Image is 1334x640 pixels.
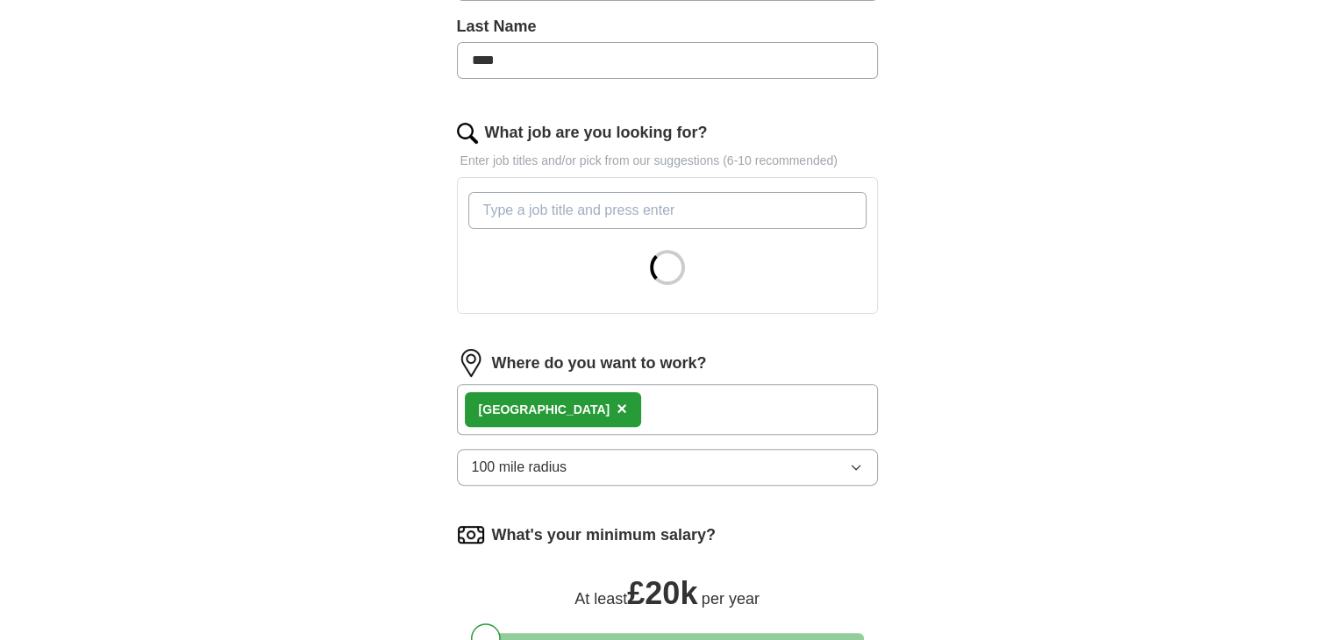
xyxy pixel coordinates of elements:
[617,396,627,423] button: ×
[457,449,878,486] button: 100 mile radius
[457,152,878,170] p: Enter job titles and/or pick from our suggestions (6-10 recommended)
[617,399,627,418] span: ×
[627,575,697,611] span: £ 20k
[492,352,707,375] label: Where do you want to work?
[702,590,760,608] span: per year
[457,15,878,39] label: Last Name
[457,521,485,549] img: salary.png
[492,523,716,547] label: What's your minimum salary?
[472,457,567,478] span: 100 mile radius
[457,349,485,377] img: location.png
[485,121,708,145] label: What job are you looking for?
[468,192,867,229] input: Type a job title and press enter
[574,590,627,608] span: At least
[479,401,610,419] div: [GEOGRAPHIC_DATA]
[457,123,478,144] img: search.png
